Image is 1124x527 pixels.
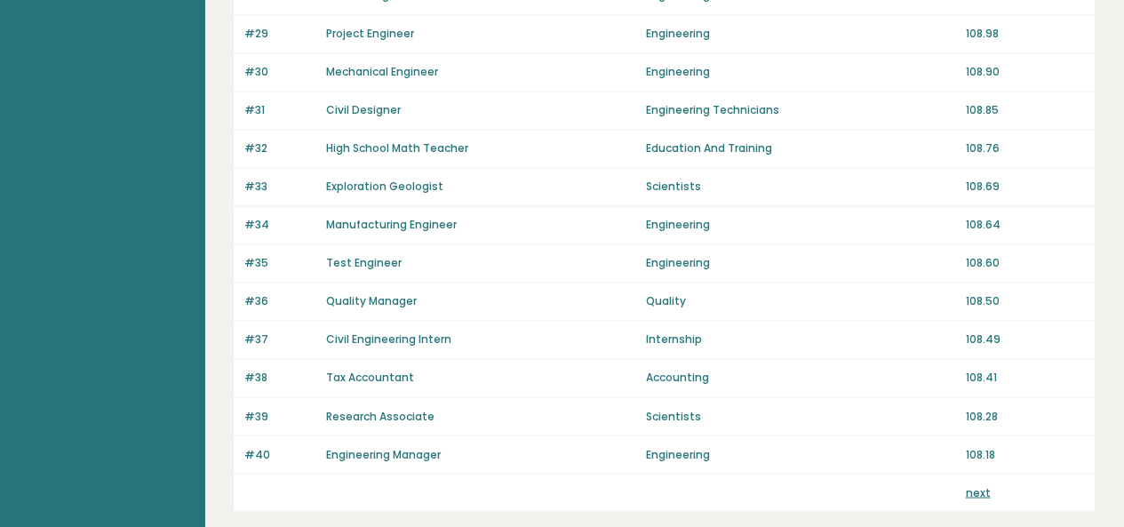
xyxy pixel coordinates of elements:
[646,217,955,233] p: Engineering
[965,64,1084,80] p: 108.90
[965,255,1084,271] p: 108.60
[965,331,1084,347] p: 108.49
[646,26,955,42] p: Engineering
[965,446,1084,462] p: 108.18
[646,331,955,347] p: Internship
[965,293,1084,309] p: 108.50
[326,293,417,308] a: Quality Manager
[326,64,438,79] a: Mechanical Engineer
[326,331,451,347] a: Civil Engineering Intern
[326,217,457,232] a: Manufacturing Engineer
[244,26,315,42] p: #29
[326,26,414,41] a: Project Engineer
[646,255,955,271] p: Engineering
[244,446,315,462] p: #40
[244,408,315,424] p: #39
[244,179,315,195] p: #33
[326,408,434,423] a: Research Associate
[244,217,315,233] p: #34
[244,64,315,80] p: #30
[646,64,955,80] p: Engineering
[646,179,955,195] p: Scientists
[244,293,315,309] p: #36
[965,484,990,499] a: next
[965,370,1084,386] p: 108.41
[326,255,402,270] a: Test Engineer
[965,26,1084,42] p: 108.98
[646,293,955,309] p: Quality
[646,446,955,462] p: Engineering
[965,102,1084,118] p: 108.85
[326,179,443,194] a: Exploration Geologist
[244,255,315,271] p: #35
[244,140,315,156] p: #32
[326,140,468,156] a: High School Math Teacher
[646,140,955,156] p: Education And Training
[965,179,1084,195] p: 108.69
[646,102,955,118] p: Engineering Technicians
[326,446,441,461] a: Engineering Manager
[646,370,955,386] p: Accounting
[965,140,1084,156] p: 108.76
[965,408,1084,424] p: 108.28
[244,370,315,386] p: #38
[244,331,315,347] p: #37
[965,217,1084,233] p: 108.64
[244,102,315,118] p: #31
[326,102,401,117] a: Civil Designer
[646,408,955,424] p: Scientists
[326,370,414,385] a: Tax Accountant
